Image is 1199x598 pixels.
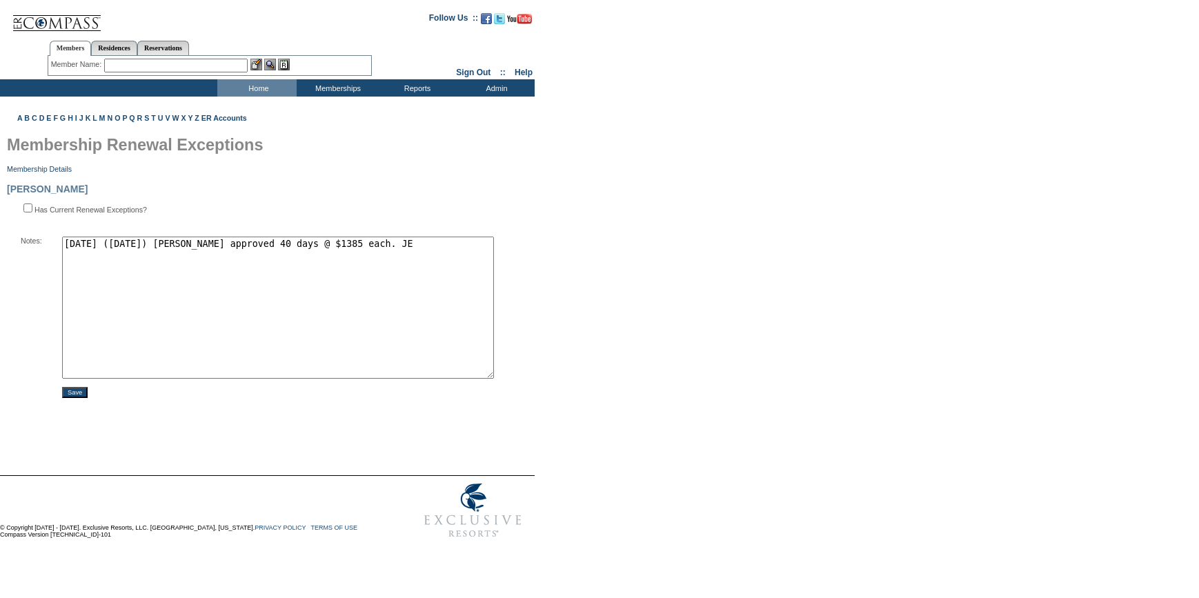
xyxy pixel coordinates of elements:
a: M [99,114,106,122]
span: Notes: [21,237,42,245]
a: G [60,114,66,122]
a: H [68,114,73,122]
a: Q [129,114,135,122]
a: E [46,114,51,122]
td: Memberships [297,79,376,97]
a: C [32,114,37,122]
input: Save [62,387,88,398]
a: ER Accounts [201,114,247,122]
label: Has Current Renewal Exceptions? [34,206,147,214]
a: N [107,114,112,122]
a: P [122,114,127,122]
a: Membership Details [7,165,72,173]
a: Sign Out [456,68,490,77]
a: Become our fan on Facebook [481,17,492,26]
td: Reports [376,79,455,97]
img: View [264,59,276,70]
a: I [75,114,77,122]
h1: Membership Renewal Exceptions [7,132,535,161]
a: O [115,114,120,122]
a: L [92,114,97,122]
span: :: [500,68,506,77]
img: Subscribe to our YouTube Channel [507,14,532,24]
img: Become our fan on Facebook [481,13,492,24]
img: Compass Home [12,3,101,32]
a: R [137,114,143,122]
a: PRIVACY POLICY [255,524,306,531]
td: Follow Us :: [429,12,478,28]
img: b_edit.gif [250,59,262,70]
td: Home [217,79,297,97]
a: B [24,114,30,122]
a: T [151,114,156,122]
a: Subscribe to our YouTube Channel [507,17,532,26]
a: W [172,114,179,122]
a: X [181,114,186,122]
td: Admin [455,79,535,97]
a: V [165,114,170,122]
a: Residences [91,41,137,55]
a: D [39,114,45,122]
a: F [53,114,58,122]
a: Follow us on Twitter [494,17,505,26]
a: Y [188,114,192,122]
a: Z [195,114,199,122]
a: Help [515,68,533,77]
a: U [158,114,163,122]
a: TERMS OF USE [311,524,358,531]
div: Member Name: [51,59,104,70]
a: Reservations [137,41,189,55]
img: Reservations [278,59,290,70]
a: Members [50,41,92,56]
a: K [86,114,91,122]
a: A [17,114,22,122]
a: S [144,114,149,122]
img: Exclusive Resorts [411,476,535,545]
img: Follow us on Twitter [494,13,505,24]
textarea: [DATE] ([DATE]) [PERSON_NAME] approved 40 days @ $1385 each. JE [62,237,494,379]
a: J [79,114,83,122]
span: [PERSON_NAME] [7,183,88,195]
